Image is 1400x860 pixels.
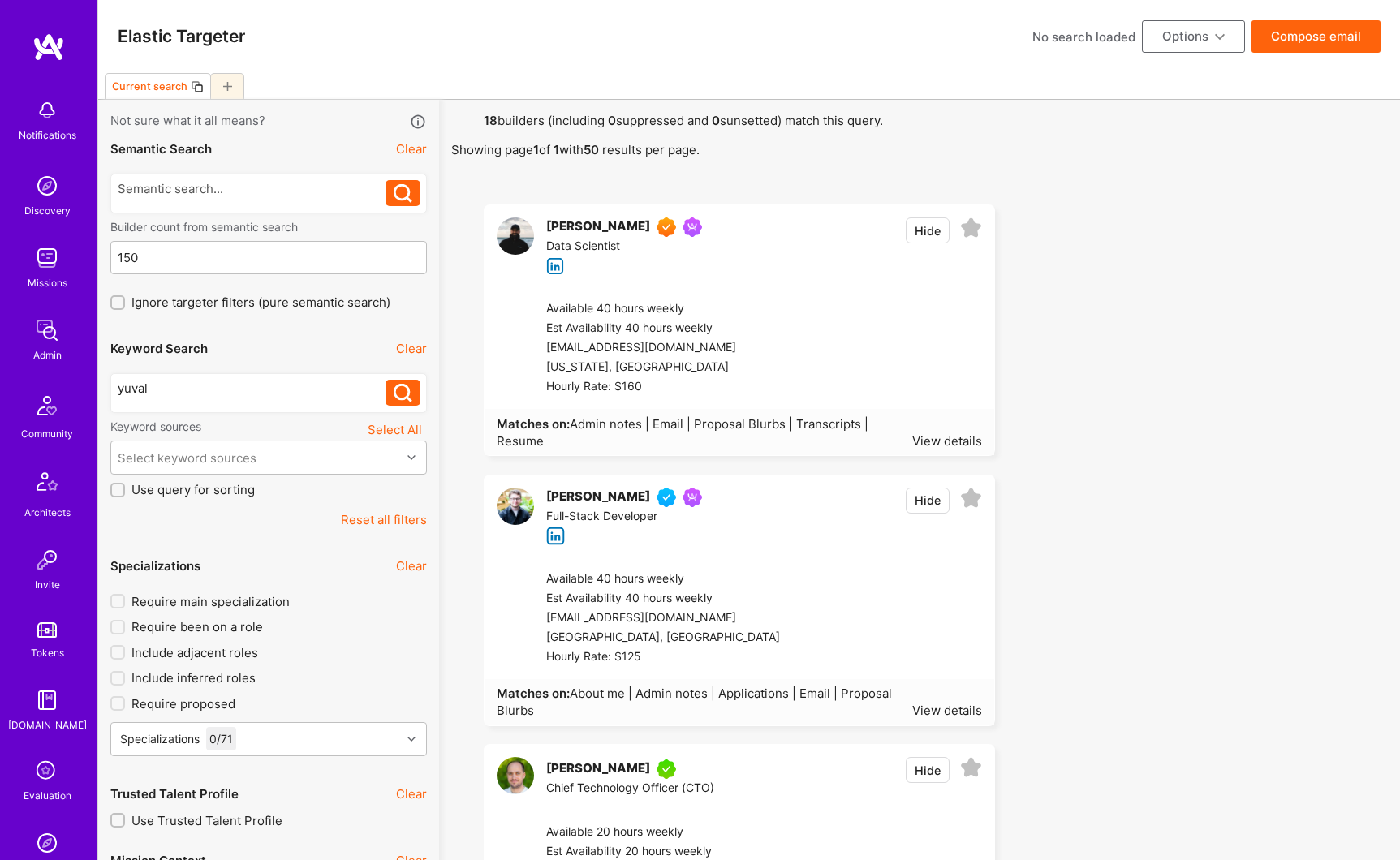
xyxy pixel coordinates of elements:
[206,727,236,750] div: 0 / 71
[497,416,570,432] strong: Matches on:
[497,757,534,798] a: User Avatar
[657,217,676,237] img: Exceptional A.Teamer
[191,80,204,93] i: icon Copy
[363,419,427,441] button: Select All
[497,757,534,794] img: User Avatar
[546,299,764,319] div: Available 40 hours weekly
[396,557,427,574] button: Clear
[546,488,650,507] div: [PERSON_NAME]
[554,142,559,157] strong: 1
[32,756,62,787] i: icon SelectionTeam
[906,217,950,243] button: Hide
[533,142,539,157] strong: 1
[546,377,764,397] div: Hourly Rate: $160
[912,432,982,449] div: View details
[28,274,67,291] div: Missions
[683,488,702,507] img: Been on Mission
[118,26,245,46] h3: Elastic Targeter
[546,628,780,647] div: [GEOGRAPHIC_DATA], [GEOGRAPHIC_DATA]
[497,488,534,525] img: User Avatar
[31,94,63,127] img: bell
[24,202,71,219] div: Discovery
[546,527,565,545] i: icon linkedIn
[396,785,427,802] button: Clear
[497,686,570,701] strong: Matches on:
[223,82,232,91] i: icon Plus
[1251,20,1381,53] button: Compose email
[120,730,200,747] div: Specializations
[960,488,982,510] i: icon EmptyStar
[112,80,187,92] div: Current search
[110,785,239,802] div: Trusted Talent Profile
[546,338,764,358] div: [EMAIL_ADDRESS][DOMAIN_NAME]
[35,576,60,593] div: Invite
[31,827,63,859] img: Admin Search
[131,294,390,311] span: Ignore targeter filters (pure semantic search)
[497,217,534,255] img: User Avatar
[912,702,982,719] div: View details
[484,113,498,128] strong: 18
[31,170,63,202] img: discovery
[394,384,412,402] i: icon Search
[396,140,427,157] button: Clear
[960,217,982,239] i: icon EmptyStar
[407,454,416,462] i: icon Chevron
[409,113,428,131] i: icon Info
[110,112,265,131] span: Not sure what it all means?
[657,759,676,779] img: A.Teamer in Residence
[31,644,64,661] div: Tokens
[131,593,290,610] span: Require main specialization
[110,557,200,574] div: Specializations
[546,759,650,779] div: [PERSON_NAME]
[546,358,764,377] div: [US_STATE], [GEOGRAPHIC_DATA]
[546,237,709,256] div: Data Scientist
[131,618,263,635] span: Require been on a role
[131,481,255,498] span: Use query for sorting
[546,507,709,527] div: Full-Stack Developer
[497,488,534,545] a: User Avatar
[906,757,950,783] button: Hide
[32,32,65,62] img: logo
[8,716,87,733] div: [DOMAIN_NAME]
[906,488,950,514] button: Hide
[683,217,702,237] img: Been on Mission
[584,142,599,157] strong: 50
[31,242,63,274] img: teamwork
[110,140,212,157] div: Semantic Search
[110,419,201,434] label: Keyword sources
[546,257,565,276] i: icon linkedIn
[24,787,71,804] div: Evaluation
[28,465,67,504] img: Architects
[131,644,258,661] span: Include adjacent roles
[546,647,780,667] div: Hourly Rate: $125
[546,608,780,628] div: [EMAIL_ADDRESS][DOMAIN_NAME]
[657,488,676,507] img: Vetted A.Teamer
[497,217,534,275] a: User Avatar
[497,686,892,718] span: About me | Admin notes | Applications | Email | Proposal Blurbs
[497,416,868,449] span: Admin notes | Email | Proposal Blurbs | Transcripts | Resume
[110,340,208,357] div: Keyword Search
[451,141,1388,158] p: Showing page of with results per page.
[24,504,71,521] div: Architects
[1032,28,1135,45] div: No search loaded
[407,735,416,743] i: icon Chevron
[1215,32,1225,42] i: icon ArrowDownBlack
[28,386,67,425] img: Community
[546,570,780,589] div: Available 40 hours weekly
[1142,20,1245,53] button: Options
[546,823,780,842] div: Available 20 hours weekly
[31,684,63,716] img: guide book
[608,113,616,128] strong: 0
[546,319,764,338] div: Est Availability 40 hours weekly
[396,340,427,357] button: Clear
[341,511,427,528] button: Reset all filters
[131,812,282,829] span: Use Trusted Talent Profile
[21,425,73,442] div: Community
[31,314,63,346] img: admin teamwork
[19,127,76,144] div: Notifications
[546,779,714,798] div: Chief Technology Officer (CTO)
[37,622,57,638] img: tokens
[33,346,62,363] div: Admin
[118,449,256,467] div: Select keyword sources
[131,669,256,686] span: Include inferred roles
